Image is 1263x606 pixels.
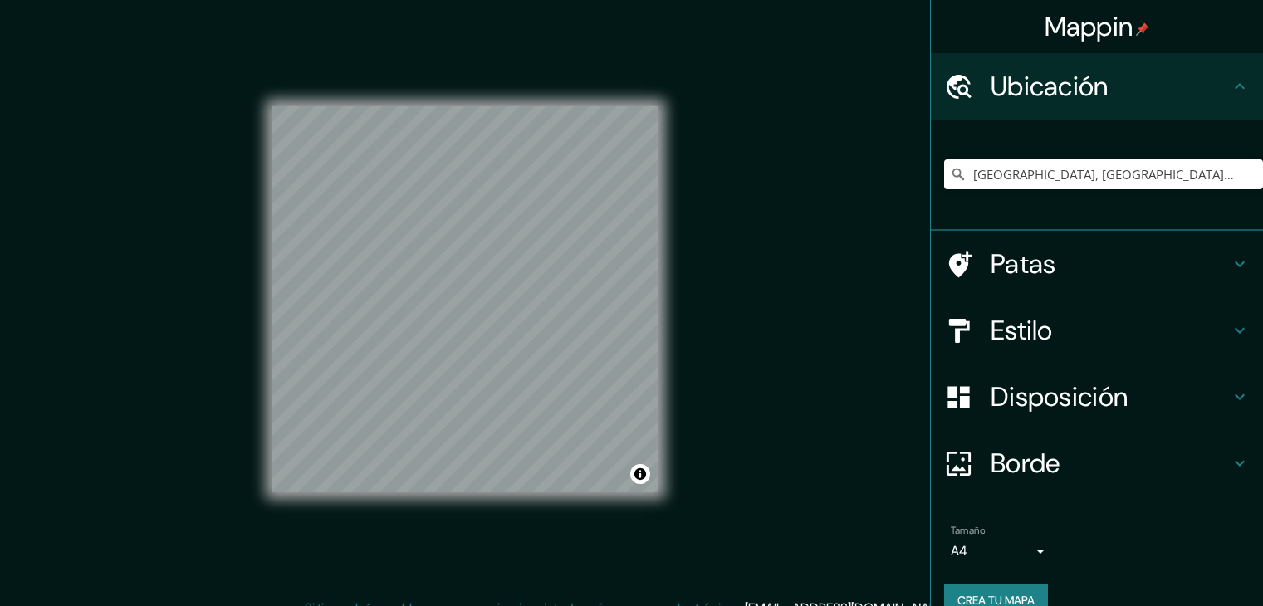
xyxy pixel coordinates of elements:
[931,231,1263,297] div: Patas
[931,364,1263,430] div: Disposición
[951,524,985,537] font: Tamaño
[991,69,1109,104] font: Ubicación
[630,464,650,484] button: Activar o desactivar atribución
[931,430,1263,496] div: Borde
[991,247,1056,281] font: Patas
[991,446,1060,481] font: Borde
[944,159,1263,189] input: Elige tu ciudad o zona
[1115,541,1245,588] iframe: Lanzador de widgets de ayuda
[991,379,1128,414] font: Disposición
[1045,9,1133,44] font: Mappin
[1136,22,1149,36] img: pin-icon.png
[951,542,967,560] font: A4
[951,538,1050,564] div: A4
[931,53,1263,120] div: Ubicación
[931,297,1263,364] div: Estilo
[272,106,658,492] canvas: Mapa
[991,313,1053,348] font: Estilo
